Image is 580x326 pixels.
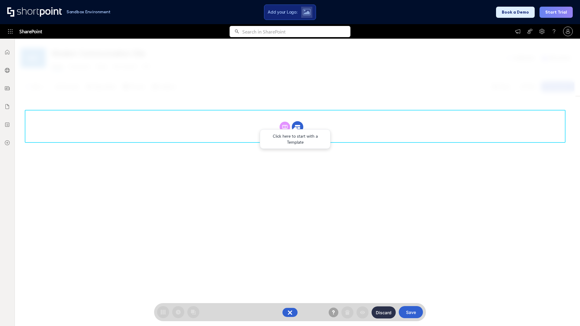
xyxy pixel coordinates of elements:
iframe: Chat Widget [550,297,580,326]
h1: Sandbox Environment [66,10,111,14]
span: Add your Logo: [268,9,297,15]
button: Save [399,306,423,318]
button: Book a Demo [496,7,535,18]
input: Search in SharePoint [242,26,350,37]
img: Upload logo [303,9,311,15]
span: SharePoint [19,24,42,39]
button: Discard [372,306,396,318]
button: Start Trial [540,7,573,18]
